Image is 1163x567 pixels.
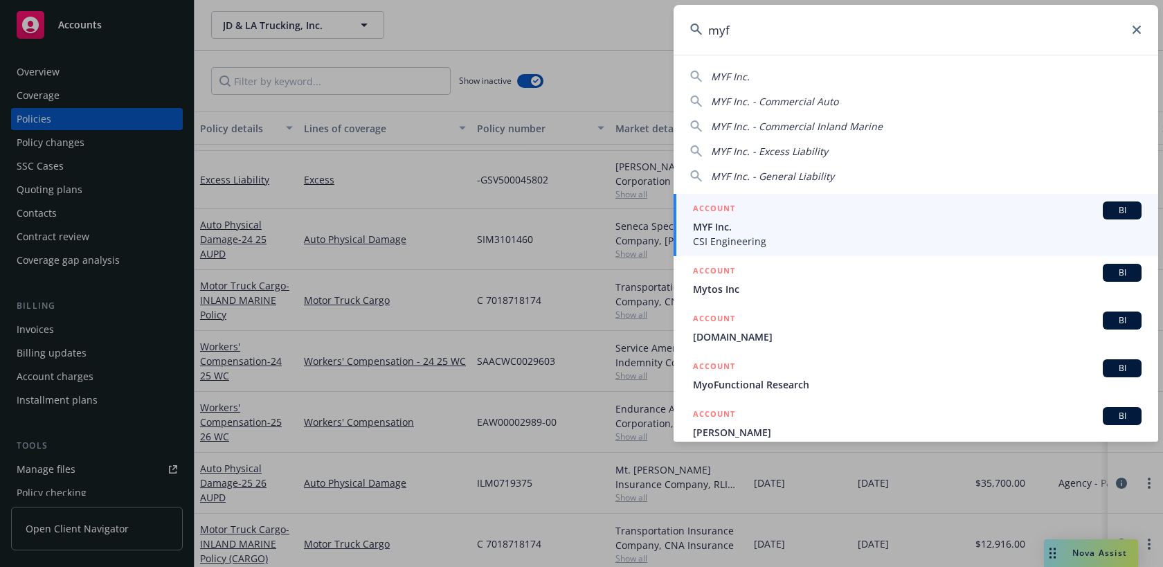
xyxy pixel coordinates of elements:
[711,70,750,83] span: MYF Inc.
[693,282,1142,296] span: Mytos Inc
[711,95,838,108] span: MYF Inc. - Commercial Auto
[674,304,1158,352] a: ACCOUNTBI[DOMAIN_NAME]
[693,377,1142,392] span: MyoFunctional Research
[693,359,735,376] h5: ACCOUNT
[693,312,735,328] h5: ACCOUNT
[1108,362,1136,375] span: BI
[693,425,1142,440] span: [PERSON_NAME]
[1108,314,1136,327] span: BI
[693,201,735,218] h5: ACCOUNT
[1108,204,1136,217] span: BI
[693,219,1142,234] span: MYF Inc.
[674,352,1158,399] a: ACCOUNTBIMyoFunctional Research
[674,256,1158,304] a: ACCOUNTBIMytos Inc
[693,330,1142,344] span: [DOMAIN_NAME]
[674,5,1158,55] input: Search...
[711,170,834,183] span: MYF Inc. - General Liability
[693,234,1142,249] span: CSI Engineering
[693,407,735,424] h5: ACCOUNT
[711,145,828,158] span: MYF Inc. - Excess Liability
[674,194,1158,256] a: ACCOUNTBIMYF Inc.CSI Engineering
[1108,410,1136,422] span: BI
[1108,267,1136,279] span: BI
[693,264,735,280] h5: ACCOUNT
[711,120,883,133] span: MYF Inc. - Commercial Inland Marine
[674,399,1158,447] a: ACCOUNTBI[PERSON_NAME]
